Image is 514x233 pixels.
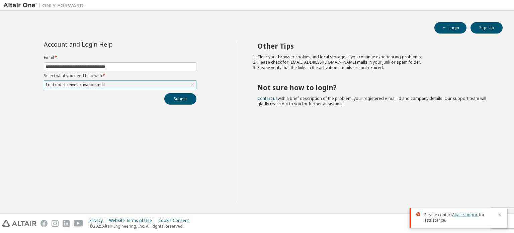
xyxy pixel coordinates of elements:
div: I did not receive activation mail [44,81,196,89]
button: Submit [164,93,196,105]
span: Please contact for assistance. [424,212,494,223]
div: Cookie Consent [158,218,193,223]
img: linkedin.svg [63,220,70,227]
li: Clear your browser cookies and local storage, if you continue experiencing problems. [257,54,491,60]
button: Sign Up [470,22,503,34]
li: Please check for [EMAIL_ADDRESS][DOMAIN_NAME] mails in your junk or spam folder. [257,60,491,65]
button: Login [434,22,466,34]
h2: Other Tips [257,42,491,50]
div: Privacy [89,218,109,223]
label: Email [44,55,196,60]
p: © 2025 Altair Engineering, Inc. All Rights Reserved. [89,223,193,229]
a: Altair support [452,212,479,218]
div: Website Terms of Use [109,218,158,223]
div: I did not receive activation mail [45,81,106,89]
label: Select what you need help with [44,73,196,78]
img: youtube.svg [74,220,83,227]
div: Account and Login Help [44,42,166,47]
span: with a brief description of the problem, your registered e-mail id and company details. Our suppo... [257,96,486,107]
h2: Not sure how to login? [257,83,491,92]
a: Contact us [257,96,278,101]
li: Please verify that the links in the activation e-mails are not expired. [257,65,491,70]
img: instagram.svg [52,220,59,227]
img: altair_logo.svg [2,220,36,227]
img: Altair One [3,2,87,9]
img: facebook.svg [40,220,48,227]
